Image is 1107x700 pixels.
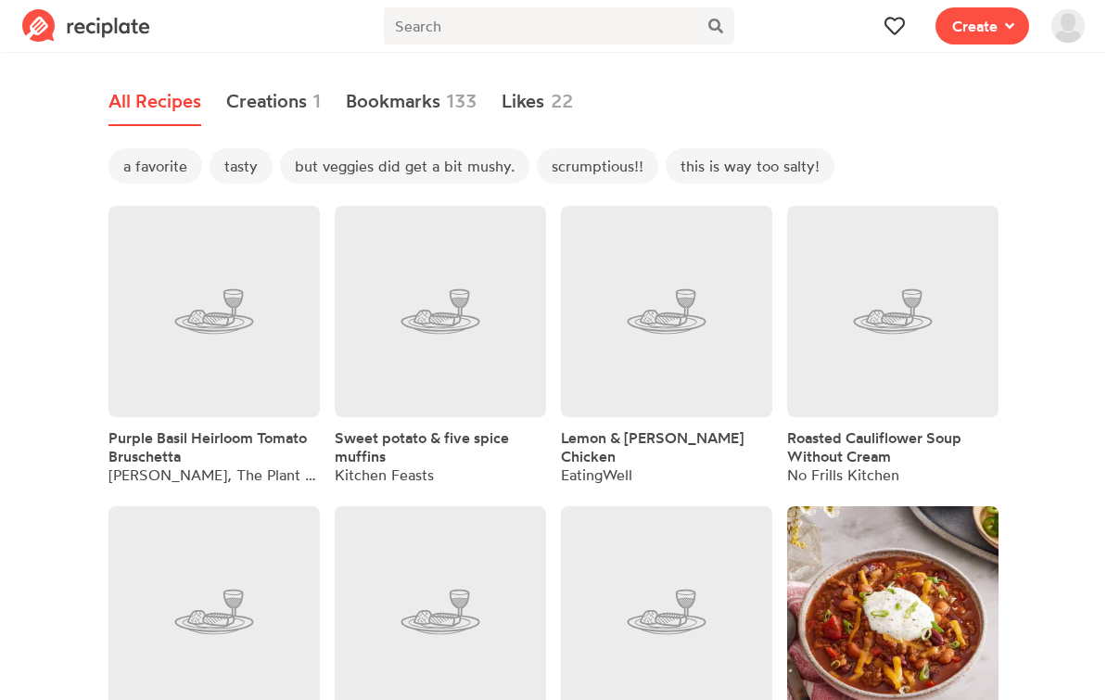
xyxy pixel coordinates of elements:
input: Search [384,7,697,45]
span: scrumptious!! [537,148,658,184]
a: Creations1 [226,78,322,126]
a: Likes22 [502,78,573,126]
span: tasty [210,148,273,184]
a: All Recipes [108,78,201,126]
button: Create [935,7,1029,45]
div: Kitchen Feasts [335,465,546,484]
a: Purple Basil Heirloom Tomato Bruschetta [108,428,320,465]
span: 22 [551,87,573,115]
span: 133 [446,87,477,115]
a: Lemon & [PERSON_NAME] Chicken [561,428,772,465]
span: Roasted Cauliflower Soup Without Cream [787,428,961,465]
span: Create [952,15,998,37]
div: EatingWell [561,465,772,484]
span: this is way too salty! [666,148,834,184]
img: Reciplate [22,9,150,43]
span: Purple Basil Heirloom Tomato Bruschetta [108,428,307,465]
a: Bookmarks133 [346,78,477,126]
span: a favorite [108,148,202,184]
span: but veggies did get a bit mushy. [280,148,529,184]
div: No Frills Kitchen [787,465,999,484]
span: Lemon & [PERSON_NAME] Chicken [561,428,744,465]
a: Roasted Cauliflower Soup Without Cream [787,428,999,465]
img: User's avatar [1051,9,1085,43]
div: [PERSON_NAME], The Plant Powered Dietitian [108,465,320,484]
span: Sweet potato & five spice muffins [335,428,509,465]
a: Sweet potato & five spice muffins [335,428,546,465]
span: 1 [312,87,321,115]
